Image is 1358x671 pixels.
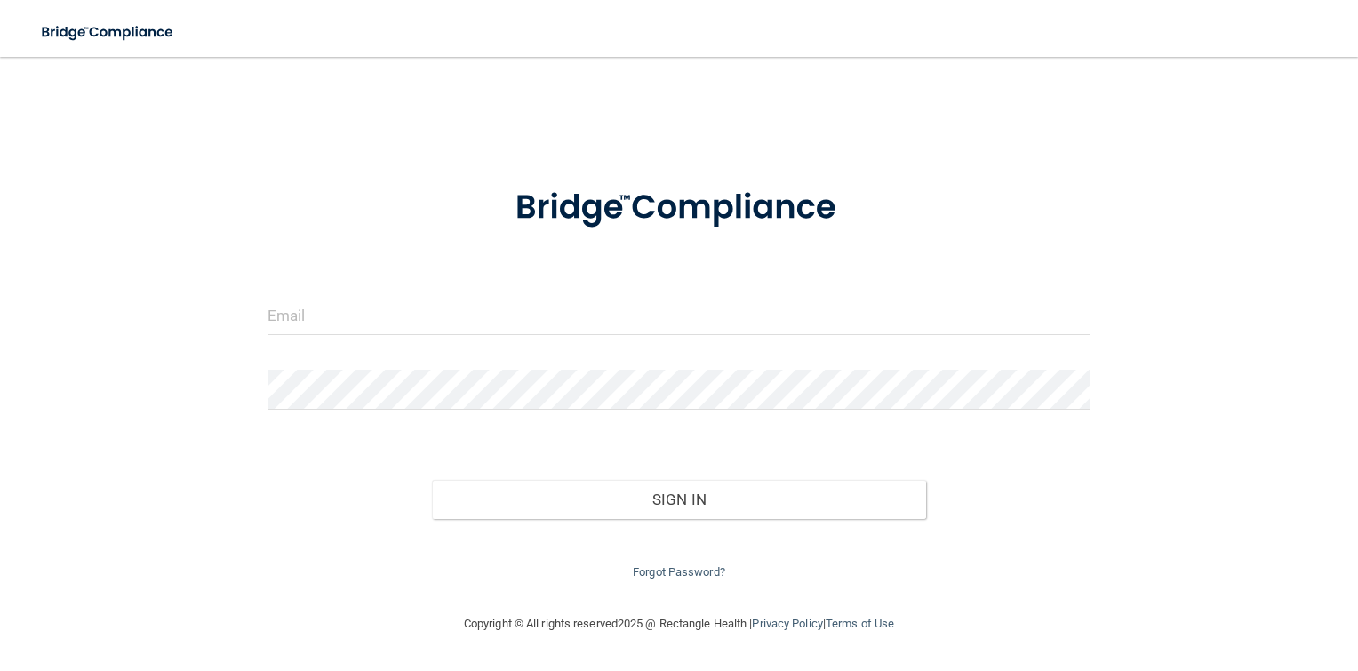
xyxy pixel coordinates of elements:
img: bridge_compliance_login_screen.278c3ca4.svg [480,164,878,252]
a: Terms of Use [826,617,894,630]
a: Privacy Policy [752,617,822,630]
input: Email [268,295,1091,335]
div: Copyright © All rights reserved 2025 @ Rectangle Health | | [355,595,1003,652]
a: Forgot Password? [633,565,725,579]
img: bridge_compliance_login_screen.278c3ca4.svg [27,14,190,51]
button: Sign In [432,480,926,519]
